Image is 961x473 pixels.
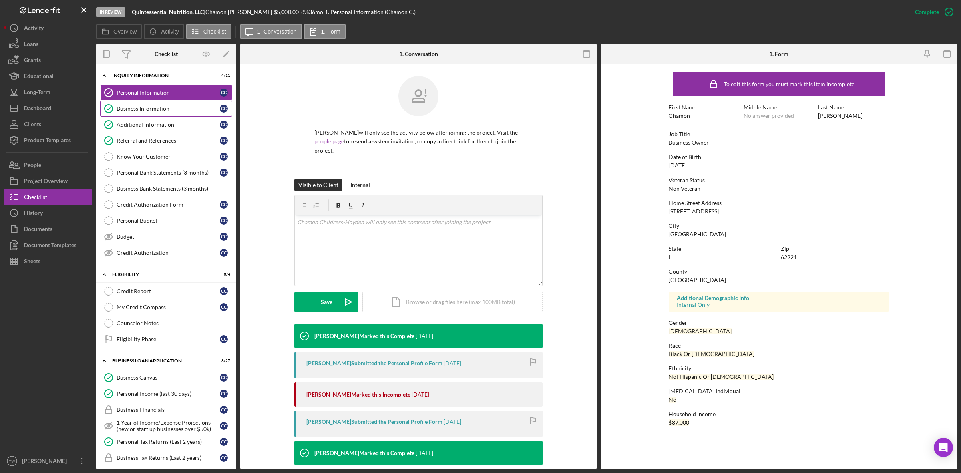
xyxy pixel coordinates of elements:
div: Budget [117,233,220,240]
a: BudgetCC [100,229,232,245]
a: Personal Income (last 30 days)CC [100,386,232,402]
div: C C [220,217,228,225]
div: C C [220,137,228,145]
time: 2025-08-08 21:07 [444,419,461,425]
div: State [669,246,777,252]
a: Educational [4,68,92,84]
div: Product Templates [24,132,71,150]
a: Referral and ReferencesCC [100,133,232,149]
a: Know Your CustomerCC [100,149,232,165]
div: Dashboard [24,100,51,118]
button: 1. Form [304,24,346,39]
div: Checklist [155,51,178,57]
a: Personal BudgetCC [100,213,232,229]
time: 2025-08-08 21:15 [444,360,461,366]
a: My Credit CompassCC [100,299,232,315]
div: 1 Year of Income/Expense Projections (new or start up businesses over $50k) [117,419,220,432]
div: Home Street Address [669,200,889,206]
div: Middle Name [744,104,814,111]
div: $87,000 [669,419,689,426]
div: Business Bank Statements (3 months) [117,185,232,192]
div: C C [220,303,228,311]
div: Credit Report [117,288,220,294]
div: [PERSON_NAME] Marked this Incomplete [306,391,410,398]
a: Credit Authorization FormCC [100,197,232,213]
div: Date of Birth [669,154,889,160]
div: Visible to Client [298,179,338,191]
button: Save [294,292,358,312]
div: Personal Information [117,89,220,96]
div: [DATE] [669,162,686,169]
div: Project Overview [24,173,68,191]
button: Dashboard [4,100,92,116]
div: First Name [669,104,740,111]
div: C C [220,89,228,97]
button: Visible to Client [294,179,342,191]
div: [PERSON_NAME] [818,113,862,119]
label: Activity [161,28,179,35]
time: 2025-08-08 21:06 [416,450,433,456]
div: Grants [24,52,41,70]
button: Clients [4,116,92,132]
a: Product Templates [4,132,92,148]
b: Quintessential Nutrition, LLC [132,8,204,15]
a: Credit AuthorizationCC [100,245,232,261]
label: Checklist [203,28,226,35]
div: [MEDICAL_DATA] Individual [669,388,889,395]
div: In Review [96,7,125,17]
label: 1. Conversation [257,28,297,35]
div: Complete [915,4,939,20]
div: BUSINESS LOAN APPLICATION [112,358,210,363]
div: To edit this form you must mark this item incomplete [724,81,854,87]
a: Documents [4,221,92,237]
div: Loans [24,36,38,54]
div: Personal Budget [117,217,220,224]
div: Gender [669,320,889,326]
div: Not Hispanic Or [DEMOGRAPHIC_DATA] [669,374,774,380]
button: Activity [144,24,184,39]
div: My Credit Compass [117,304,220,310]
div: No answer provided [744,113,794,119]
a: Sheets [4,253,92,269]
div: Save [321,292,332,312]
div: Business Information [117,105,220,112]
label: Overview [113,28,137,35]
button: People [4,157,92,173]
div: Document Templates [24,237,76,255]
a: Eligibility PhaseCC [100,331,232,347]
div: Eligibility Phase [117,336,220,342]
div: IL [669,254,673,260]
a: Activity [4,20,92,36]
time: 2025-08-08 21:15 [412,391,429,398]
a: Personal Bank Statements (3 months)CC [100,165,232,181]
div: 0 / 4 [216,272,230,277]
div: C C [220,153,228,161]
div: Internal [350,179,370,191]
a: Additional InformationCC [100,117,232,133]
div: Last Name [818,104,889,111]
div: C C [220,121,228,129]
div: 8 / 27 [216,358,230,363]
button: TW[PERSON_NAME] [4,453,92,469]
div: C C [220,335,228,343]
button: Document Templates [4,237,92,253]
div: C C [220,105,228,113]
div: Additional Information [117,121,220,128]
button: Overview [96,24,142,39]
button: Project Overview [4,173,92,189]
div: Personal Income (last 30 days) [117,390,220,397]
div: Household Income [669,411,889,417]
a: Counselor Notes [100,315,232,331]
div: Ethnicity [669,365,889,372]
button: Long-Term [4,84,92,100]
button: Checklist [186,24,231,39]
div: Chamon [PERSON_NAME] | [205,9,274,15]
div: No [669,397,676,403]
div: Educational [24,68,54,86]
div: [DEMOGRAPHIC_DATA] [669,328,732,334]
div: Zip [781,246,889,252]
div: C C [220,249,228,257]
